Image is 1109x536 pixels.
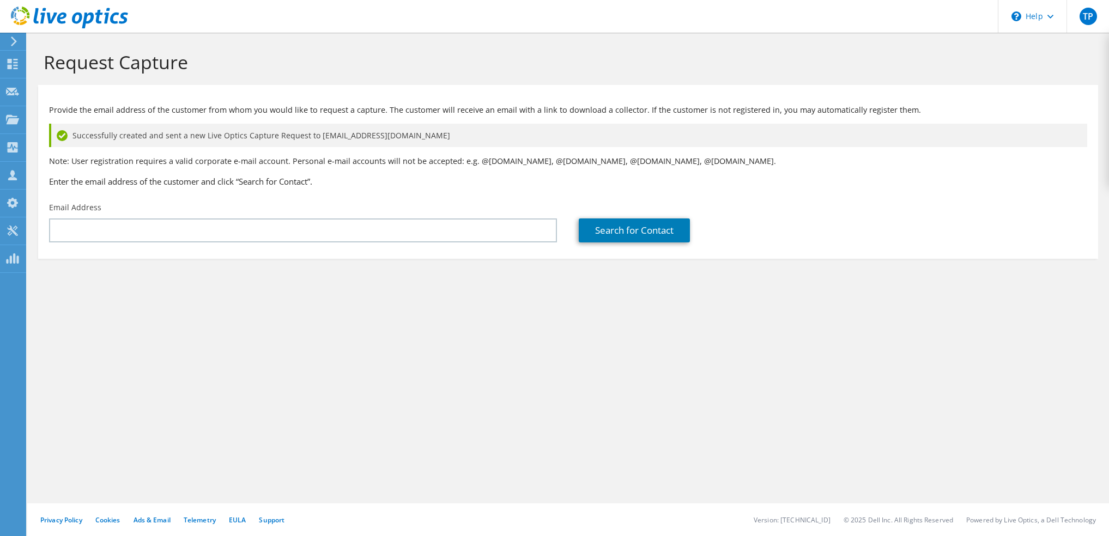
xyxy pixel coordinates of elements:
p: Provide the email address of the customer from whom you would like to request a capture. The cust... [49,104,1087,116]
a: Privacy Policy [40,515,82,525]
a: Support [259,515,284,525]
span: TP [1080,8,1097,25]
h3: Enter the email address of the customer and click “Search for Contact”. [49,175,1087,187]
a: Telemetry [184,515,216,525]
a: Cookies [95,515,120,525]
p: Note: User registration requires a valid corporate e-mail account. Personal e-mail accounts will ... [49,155,1087,167]
label: Email Address [49,202,101,213]
span: Successfully created and sent a new Live Optics Capture Request to [EMAIL_ADDRESS][DOMAIN_NAME] [72,130,450,142]
svg: \n [1011,11,1021,21]
li: Powered by Live Optics, a Dell Technology [966,515,1096,525]
a: EULA [229,515,246,525]
a: Ads & Email [134,515,171,525]
li: Version: [TECHNICAL_ID] [754,515,831,525]
h1: Request Capture [44,51,1087,74]
li: © 2025 Dell Inc. All Rights Reserved [844,515,953,525]
a: Search for Contact [579,218,690,242]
